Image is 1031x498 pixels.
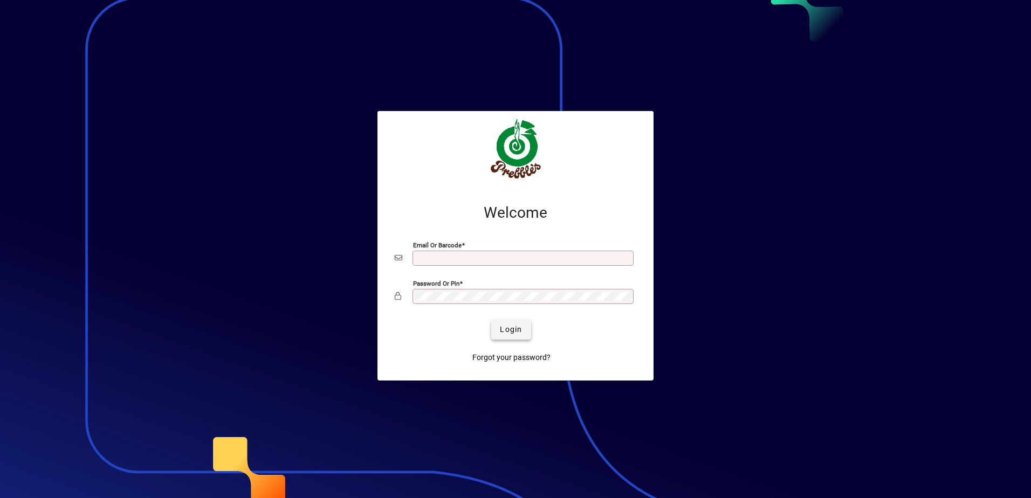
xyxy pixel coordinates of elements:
[491,320,531,340] button: Login
[472,352,551,363] span: Forgot your password?
[395,204,636,222] h2: Welcome
[500,324,522,335] span: Login
[413,241,462,248] mat-label: Email or Barcode
[413,279,459,287] mat-label: Password or Pin
[468,348,555,368] a: Forgot your password?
